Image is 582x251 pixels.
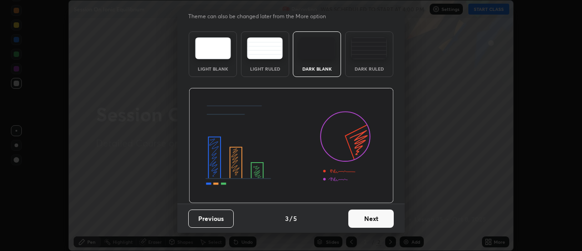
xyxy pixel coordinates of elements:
h4: 3 [285,214,289,223]
img: lightTheme.e5ed3b09.svg [195,37,231,59]
div: Light Ruled [247,67,283,71]
div: Dark Blank [299,67,335,71]
img: darkTheme.f0cc69e5.svg [299,37,335,59]
img: darkThemeBanner.d06ce4a2.svg [189,88,394,204]
img: lightRuledTheme.5fabf969.svg [247,37,283,59]
h4: / [290,214,292,223]
button: Previous [188,210,234,228]
img: darkRuledTheme.de295e13.svg [351,37,387,59]
button: Next [348,210,394,228]
div: Dark Ruled [351,67,387,71]
div: Light Blank [195,67,231,71]
h4: 5 [293,214,297,223]
p: Theme can also be changed later from the More option [188,12,336,20]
